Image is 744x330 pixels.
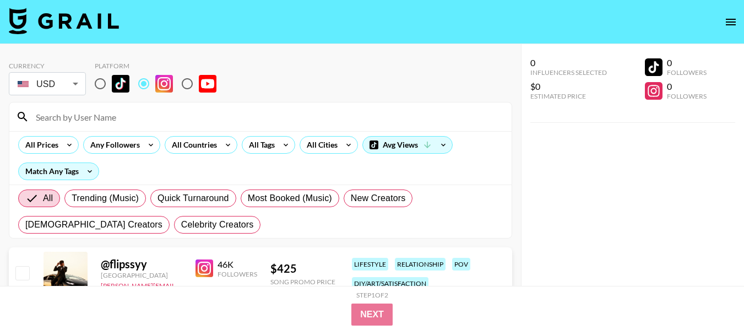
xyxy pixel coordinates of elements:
span: All [43,192,53,205]
img: TikTok [112,75,129,93]
div: relationship [395,258,446,271]
div: 0 [667,57,707,68]
div: All Cities [300,137,340,153]
div: Estimated Price [530,92,607,100]
div: Followers [667,68,707,77]
span: [DEMOGRAPHIC_DATA] Creators [25,218,162,231]
div: Match Any Tags [19,163,99,180]
div: USD [11,74,84,94]
div: Followers [667,92,707,100]
div: Step 1 of 2 [356,291,388,299]
div: All Countries [165,137,219,153]
button: View Full Stats [195,285,248,293]
div: All Prices [19,137,61,153]
span: Trending (Music) [72,192,139,205]
span: New Creators [351,192,406,205]
div: 0 [530,57,607,68]
button: open drawer [720,11,742,33]
img: Grail Talent [9,8,119,34]
div: All Tags [242,137,277,153]
div: Currency [9,62,86,70]
span: Most Booked (Music) [248,192,332,205]
img: Instagram [195,259,213,277]
div: Avg Views [363,137,452,153]
div: 46K [218,259,257,270]
button: Next [351,304,393,326]
div: [GEOGRAPHIC_DATA] [101,271,182,279]
div: Song Promo Price [270,278,335,286]
div: Influencers Selected [530,68,607,77]
img: YouTube [199,75,216,93]
div: Any Followers [84,137,142,153]
div: diy/art/satisfaction [352,277,428,290]
div: Platform [95,62,225,70]
img: Instagram [155,75,173,93]
div: @ flipssyy [101,257,182,271]
div: 0 [667,81,707,92]
input: Search by User Name [29,108,505,126]
div: $0 [530,81,607,92]
span: Celebrity Creators [181,218,254,231]
div: Followers [218,270,257,278]
div: pov [452,258,470,271]
iframe: Drift Widget Chat Controller [689,275,731,317]
span: Quick Turnaround [158,192,229,205]
div: lifestyle [352,258,388,271]
a: [PERSON_NAME][EMAIL_ADDRESS][DOMAIN_NAME] [101,279,264,290]
div: $ 425 [270,262,335,275]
